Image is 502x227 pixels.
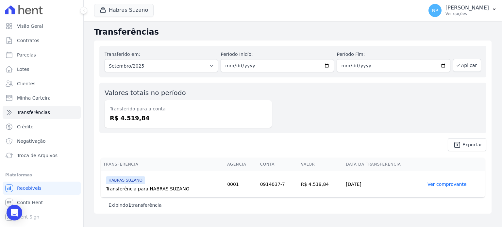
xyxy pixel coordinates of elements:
a: Crédito [3,120,81,133]
span: Contratos [17,37,39,44]
a: Ver comprovante [427,182,467,187]
a: Conta Hent [3,196,81,209]
span: Parcelas [17,52,36,58]
td: 0914037-7 [258,171,298,198]
label: Valores totais no período [105,89,186,97]
p: [PERSON_NAME] [445,5,489,11]
a: unarchive Exportar [448,138,486,151]
i: unarchive [453,141,461,149]
span: Lotes [17,66,29,73]
dt: Transferido para a conta [110,105,267,112]
button: Aplicar [453,59,481,72]
span: Minha Carteira [17,95,51,101]
p: Ver opções [445,11,489,16]
th: Agência [225,158,258,171]
a: Contratos [3,34,81,47]
a: Lotes [3,63,81,76]
span: NP [432,8,438,13]
span: Visão Geral [17,23,43,29]
a: Recebíveis [3,182,81,195]
dd: R$ 4.519,84 [110,114,267,122]
label: Período Fim: [337,51,450,58]
span: Exportar [462,143,482,147]
a: Clientes [3,77,81,90]
td: R$ 4.519,84 [298,171,343,198]
b: 1 [128,203,131,208]
span: Transferências [17,109,50,116]
button: Habras Suzano [94,4,154,16]
label: Transferido em: [105,52,140,57]
span: Clientes [17,80,35,87]
td: 0001 [225,171,258,198]
span: Crédito [17,123,34,130]
button: NP [PERSON_NAME] Ver opções [423,1,502,20]
span: Recebíveis [17,185,42,191]
th: Valor [298,158,343,171]
td: [DATE] [343,171,425,198]
a: Visão Geral [3,20,81,33]
div: Transferência para HABRAS SUZANO [106,186,222,192]
label: Período Inicío: [221,51,334,58]
th: Data da Transferência [343,158,425,171]
a: Troca de Arquivos [3,149,81,162]
a: Parcelas [3,48,81,61]
span: Troca de Arquivos [17,152,58,159]
span: HABRAS SUZANO [106,176,145,184]
span: Negativação [17,138,46,144]
a: Negativação [3,135,81,148]
a: Transferências [3,106,81,119]
p: Exibindo transferência [109,202,162,208]
th: Conta [258,158,298,171]
a: Minha Carteira [3,91,81,105]
div: Open Intercom Messenger [7,205,22,220]
div: Plataformas [5,171,78,179]
h2: Transferências [94,26,492,38]
th: Transferência [101,158,225,171]
span: Conta Hent [17,199,43,206]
